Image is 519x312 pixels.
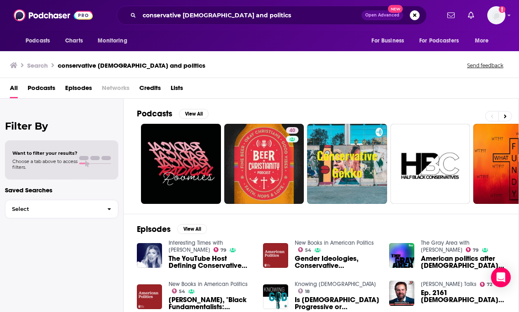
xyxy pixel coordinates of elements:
span: 40 [289,127,295,135]
span: [PERSON_NAME], "Black Fundamentalists: Conservative [DEMOGRAPHIC_DATA] and Racial Identity in the... [169,296,253,310]
a: PodcastsView All [137,109,209,119]
span: Choose a tab above to access filters. [12,158,77,170]
a: 18 [298,288,310,293]
img: Podchaser - Follow, Share and Rate Podcasts [14,7,93,23]
a: Knowing God [295,281,376,288]
a: 79 [466,247,479,252]
a: American politics after Christianity, with Ross Douthat [421,255,505,269]
button: open menu [469,33,499,49]
button: open menu [414,33,471,49]
span: 54 [305,248,311,252]
a: Show notifications dropdown [444,8,458,22]
img: Gender Ideologies, Conservative Christianity, and Legislation in the U.S. [263,243,288,268]
span: Open Advanced [365,13,399,17]
a: Daniel R. Bare, "Black Fundamentalists: Conservative Christianity and Racial Identity in the Segr... [169,296,253,310]
a: Show notifications dropdown [465,8,477,22]
h3: conservative [DEMOGRAPHIC_DATA] and politics [58,61,205,69]
span: The YouTube Host Defining Conservative [DEMOGRAPHIC_DATA] [169,255,253,269]
button: open menu [366,33,414,49]
a: 40 [224,124,304,204]
span: Charts [65,35,83,47]
span: For Business [371,35,404,47]
span: 54 [179,290,185,293]
span: 18 [305,290,310,293]
span: 79 [221,248,226,252]
a: 54 [298,247,312,252]
a: 79 [214,247,227,252]
span: 79 [473,248,479,252]
img: Is Christianity Progressive or Conservative? [263,284,288,310]
span: Ep. 2161 [DEMOGRAPHIC_DATA] Declared NECESSARY in Politics!!! [421,289,505,303]
img: Ep. 2161 Christianity Declared NECESSARY in Politics!!! [389,281,414,306]
a: All [10,81,18,98]
a: The Gray Area with Sean Illing [421,239,470,253]
a: Episodes [65,81,92,98]
span: Select [5,206,101,212]
a: Podcasts [28,81,55,98]
h2: Episodes [137,224,171,234]
span: Networks [102,81,129,98]
span: Is [DEMOGRAPHIC_DATA] Progressive or Conservative? [295,296,379,310]
img: Daniel R. Bare, "Black Fundamentalists: Conservative Christianity and Racial Identity in the Segr... [137,284,162,310]
span: American politics after [DEMOGRAPHIC_DATA], with [PERSON_NAME] [421,255,505,269]
button: Send feedback [465,62,506,69]
span: For Podcasters [419,35,459,47]
button: Open AdvancedNew [362,10,403,20]
svg: Add a profile image [499,6,505,13]
a: Lists [171,81,183,98]
a: Charts [60,33,88,49]
div: Search podcasts, credits, & more... [117,6,427,25]
h2: Podcasts [137,109,172,119]
a: Interesting Times with Ross Douthat [169,239,223,253]
h3: Search [27,61,48,69]
a: EpisodesView All [137,224,207,234]
button: Show profile menu [487,6,505,24]
a: Gender Ideologies, Conservative Christianity, and Legislation in the U.S. [295,255,379,269]
img: The YouTube Host Defining Conservative Christianity [137,243,162,268]
a: Turley Talks [421,281,477,288]
a: 40 [286,127,298,134]
input: Search podcasts, credits, & more... [139,9,362,22]
span: Gender Ideologies, Conservative [DEMOGRAPHIC_DATA], and Legislation in the U.S. [295,255,379,269]
a: Is Christianity Progressive or Conservative? [295,296,379,310]
span: New [388,5,403,13]
a: New Books in American Politics [295,239,374,246]
button: open menu [92,33,138,49]
a: 72 [480,282,493,287]
span: Want to filter your results? [12,150,77,156]
button: open menu [20,33,61,49]
span: More [475,35,489,47]
span: Logged in as maggielindenberg [487,6,505,24]
span: 72 [487,283,492,286]
a: Credits [139,81,161,98]
div: Open Intercom Messenger [491,267,511,287]
p: Saved Searches [5,186,118,194]
span: Podcasts [26,35,50,47]
button: View All [177,224,207,234]
a: Ep. 2161 Christianity Declared NECESSARY in Politics!!! [421,289,505,303]
img: American politics after Christianity, with Ross Douthat [389,243,414,268]
a: The YouTube Host Defining Conservative Christianity [169,255,253,269]
button: Select [5,200,118,218]
a: New Books in American Politics [169,281,248,288]
a: 54 [172,288,186,293]
button: View All [179,109,209,119]
span: Monitoring [98,35,127,47]
img: User Profile [487,6,505,24]
h2: Filter By [5,120,118,132]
